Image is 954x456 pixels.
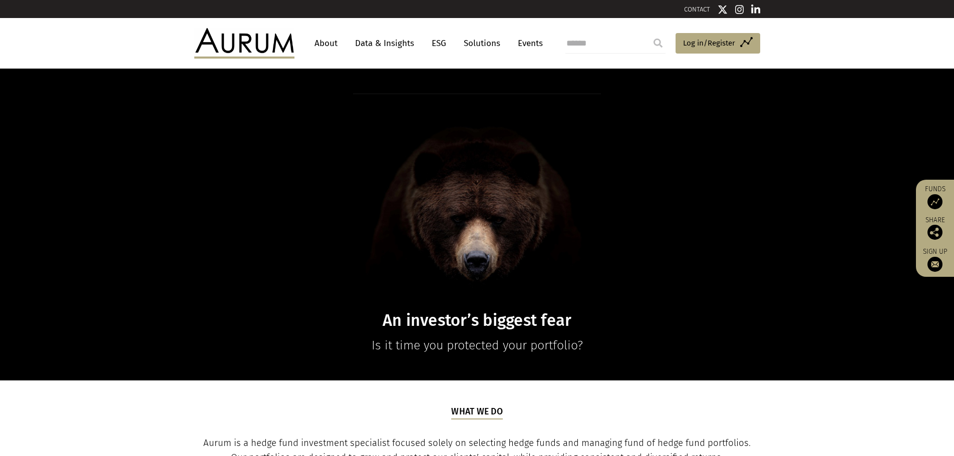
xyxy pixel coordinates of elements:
[718,5,728,15] img: Twitter icon
[927,194,942,209] img: Access Funds
[451,405,503,419] h5: What we do
[735,5,744,15] img: Instagram icon
[284,335,671,355] p: Is it time you protected your portfolio?
[309,34,343,53] a: About
[921,217,949,240] div: Share
[676,33,760,54] a: Log in/Register
[284,311,671,330] h1: An investor’s biggest fear
[683,37,735,49] span: Log in/Register
[684,6,710,13] a: CONTACT
[927,257,942,272] img: Sign up to our newsletter
[921,185,949,209] a: Funds
[927,225,942,240] img: Share this post
[751,5,760,15] img: Linkedin icon
[194,28,294,58] img: Aurum
[921,247,949,272] a: Sign up
[459,34,505,53] a: Solutions
[350,34,419,53] a: Data & Insights
[513,34,543,53] a: Events
[427,34,451,53] a: ESG
[648,33,668,53] input: Submit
